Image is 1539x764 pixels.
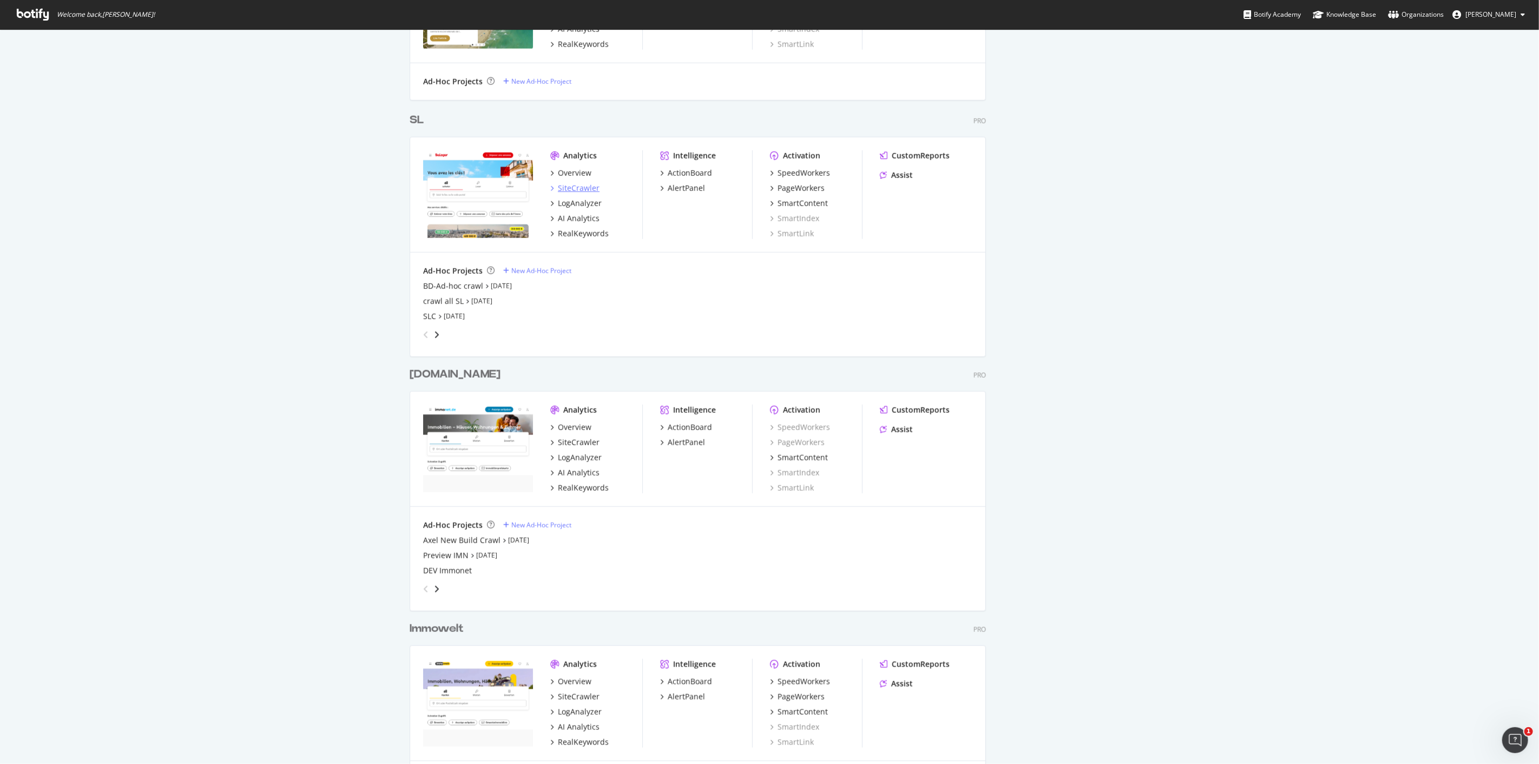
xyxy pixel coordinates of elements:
[770,228,814,239] a: SmartLink
[550,467,600,478] a: AI Analytics
[511,77,571,86] div: New Ad-Hoc Project
[423,405,533,492] img: immonet.de
[974,625,986,634] div: Pro
[508,536,529,545] a: [DATE]
[410,367,505,383] a: [DOMAIN_NAME]
[778,198,828,209] div: SmartContent
[668,676,712,687] div: ActionBoard
[660,183,705,194] a: AlertPanel
[550,228,609,239] a: RealKeywords
[558,452,602,463] div: LogAnalyzer
[558,213,600,224] div: AI Analytics
[770,707,828,717] a: SmartContent
[770,467,819,478] a: SmartIndex
[550,422,591,433] a: Overview
[550,722,600,733] a: AI Analytics
[550,691,600,702] a: SiteCrawler
[673,150,716,161] div: Intelligence
[410,113,428,128] a: SL
[503,521,571,530] a: New Ad-Hoc Project
[783,150,820,161] div: Activation
[423,311,436,322] div: SLC
[660,168,712,179] a: ActionBoard
[423,565,472,576] a: DEV Immonet
[770,722,819,733] a: SmartIndex
[673,659,716,670] div: Intelligence
[770,676,830,687] a: SpeedWorkers
[1502,727,1528,753] iframe: Intercom live chat
[770,483,814,493] div: SmartLink
[660,691,705,702] a: AlertPanel
[660,676,712,687] a: ActionBoard
[778,707,828,717] div: SmartContent
[892,150,950,161] div: CustomReports
[770,213,819,224] a: SmartIndex
[770,39,814,50] a: SmartLink
[558,707,602,717] div: LogAnalyzer
[423,281,483,292] div: BD-Ad-hoc crawl
[410,621,468,637] a: Immowelt
[770,452,828,463] a: SmartContent
[410,621,464,637] div: Immowelt
[419,581,433,598] div: angle-left
[770,437,825,448] div: PageWorkers
[558,722,600,733] div: AI Analytics
[778,183,825,194] div: PageWorkers
[550,213,600,224] a: AI Analytics
[550,183,600,194] a: SiteCrawler
[1244,9,1301,20] div: Botify Academy
[880,170,913,181] a: Assist
[891,679,913,689] div: Assist
[563,150,597,161] div: Analytics
[668,422,712,433] div: ActionBoard
[423,550,469,561] a: Preview IMN
[423,150,533,238] img: seloger.com
[558,168,591,179] div: Overview
[673,405,716,416] div: Intelligence
[558,691,600,702] div: SiteCrawler
[511,266,571,275] div: New Ad-Hoc Project
[880,424,913,435] a: Assist
[778,168,830,179] div: SpeedWorkers
[770,422,830,433] a: SpeedWorkers
[423,296,464,307] a: crawl all SL
[891,424,913,435] div: Assist
[783,405,820,416] div: Activation
[419,326,433,344] div: angle-left
[880,679,913,689] a: Assist
[410,113,424,128] div: SL
[660,437,705,448] a: AlertPanel
[770,198,828,209] a: SmartContent
[1388,9,1444,20] div: Organizations
[550,39,609,50] a: RealKeywords
[892,659,950,670] div: CustomReports
[558,198,602,209] div: LogAnalyzer
[503,266,571,275] a: New Ad-Hoc Project
[550,676,591,687] a: Overview
[444,312,465,321] a: [DATE]
[974,371,986,380] div: Pro
[1465,10,1516,19] span: Jean-Baptiste Picot
[558,228,609,239] div: RealKeywords
[778,452,828,463] div: SmartContent
[660,422,712,433] a: ActionBoard
[778,691,825,702] div: PageWorkers
[423,535,501,546] a: Axel New Build Crawl
[433,584,440,595] div: angle-right
[778,676,830,687] div: SpeedWorkers
[558,183,600,194] div: SiteCrawler
[57,10,155,19] span: Welcome back, [PERSON_NAME] !
[668,691,705,702] div: AlertPanel
[770,168,830,179] a: SpeedWorkers
[410,367,501,383] div: [DOMAIN_NAME]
